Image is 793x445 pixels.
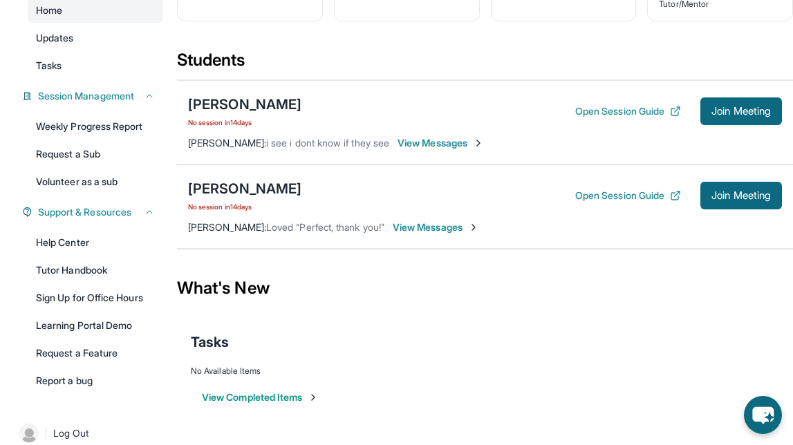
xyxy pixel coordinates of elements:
button: Join Meeting [700,182,782,209]
img: Chevron-Right [473,138,484,149]
span: View Messages [393,220,479,234]
a: Volunteer as a sub [28,169,163,194]
span: [PERSON_NAME] : [188,221,266,233]
a: Updates [28,26,163,50]
a: Tutor Handbook [28,258,163,283]
button: chat-button [744,396,782,434]
div: What's New [177,258,793,319]
button: Open Session Guide [575,104,681,118]
span: Tasks [36,59,62,73]
button: Session Management [32,89,155,103]
span: Session Management [38,89,134,103]
span: Join Meeting [711,107,771,115]
span: Support & Resources [38,205,131,219]
span: Updates [36,31,74,45]
span: | [44,425,48,442]
a: Report a bug [28,368,163,393]
span: i see i dont know if they see [266,137,389,149]
span: No session in 14 days [188,201,301,212]
button: Support & Resources [32,205,155,219]
a: Learning Portal Demo [28,313,163,338]
span: Tasks [191,332,229,352]
span: Log Out [53,426,89,440]
div: No Available Items [191,366,779,377]
a: Tasks [28,53,163,78]
div: Students [177,49,793,79]
a: Request a Feature [28,341,163,366]
button: View Completed Items [202,390,319,404]
button: Join Meeting [700,97,782,125]
span: No session in 14 days [188,117,301,128]
a: Sign Up for Office Hours [28,285,163,310]
span: View Messages [398,136,484,150]
span: Join Meeting [711,191,771,200]
img: Chevron-Right [468,222,479,233]
a: Weekly Progress Report [28,114,163,139]
button: Open Session Guide [575,189,681,202]
img: user-img [19,424,39,443]
a: Help Center [28,230,163,255]
div: [PERSON_NAME] [188,95,301,114]
span: Home [36,3,62,17]
span: [PERSON_NAME] : [188,137,266,149]
div: [PERSON_NAME] [188,179,301,198]
a: Request a Sub [28,142,163,167]
span: Loved “Perfect, thank you!” [266,221,384,233]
